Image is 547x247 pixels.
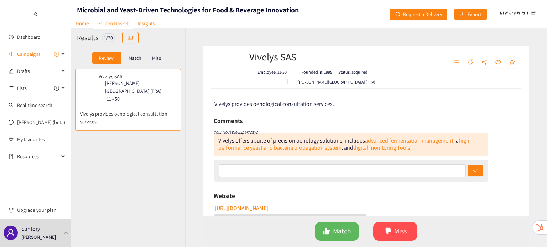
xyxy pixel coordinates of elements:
[214,129,258,135] i: Your Novable Expert says
[481,59,487,66] span: share-alt
[99,95,176,103] div: 11 - 50
[468,59,473,66] span: tag
[77,5,299,15] h1: Microbial and Yeast-Driven Technologies for Food & Beverage Innovation
[214,100,334,108] span: Vivelys provides oenological consultation services.
[249,79,258,84] a: website
[478,57,491,68] button: share-alt
[511,213,547,247] iframe: Chat Widget
[258,80,267,84] a: linkedin
[17,132,66,146] a: My favourites
[93,18,133,29] a: Golden Basket
[218,137,471,151] a: high-performance yeast and bacteria propagation system
[33,12,38,17] span: double-left
[333,226,351,237] span: Match
[291,79,375,85] div: [PERSON_NAME][GEOGRAPHIC_DATA] (FRA)
[454,9,487,20] button: downloadExport
[460,12,465,17] span: download
[315,222,359,241] button: likeMatch
[395,12,400,17] span: redo
[365,137,453,144] a: advanced fermentation management
[9,69,14,74] span: edit
[464,57,477,68] button: tag
[454,59,459,66] span: unordered-list
[301,69,332,75] p: Founded in: 1995
[80,103,176,125] p: Vivelys provides oenological consultation services.
[290,69,335,75] li: Founded in year
[21,233,56,241] p: [PERSON_NAME]
[6,229,15,237] span: user
[54,52,59,57] span: plus-circle
[384,227,391,236] span: dislike
[17,149,59,163] span: Resources
[17,102,52,108] a: Real-time search
[215,202,275,214] button: [URL][DOMAIN_NAME]
[122,32,139,43] button: table
[80,74,94,88] img: Snapshot of the company's website
[9,52,14,57] span: sound
[403,10,442,18] span: Request a Delivery
[128,35,133,41] span: table
[373,222,417,241] button: dislikeMiss
[152,55,161,61] p: Miss
[495,59,501,66] span: eye
[129,55,141,61] p: Match
[492,57,505,68] button: eye
[257,69,287,75] p: Employee: 11-50
[9,208,14,213] span: trophy
[390,9,447,20] button: redoRequest a Delivery
[99,79,176,95] div: [PERSON_NAME][GEOGRAPHIC_DATA] (FRA)
[335,69,368,75] li: Status
[17,64,59,78] span: Drafts
[473,168,478,174] span: check
[506,57,519,68] button: star
[17,203,66,217] span: Upgrade your plan
[17,47,41,61] span: Campaigns
[509,59,515,66] span: star
[323,227,330,236] span: like
[9,86,14,91] span: unordered-list
[99,74,171,79] p: Vivelys SAS
[21,224,40,233] p: Suntory
[267,79,276,84] a: google maps
[215,53,244,82] img: Company Logo
[249,69,290,75] li: Employees
[468,10,481,18] span: Export
[102,33,115,42] div: 1 / 20
[214,190,235,201] h6: Website
[218,137,471,151] div: Vivelys offers a suite of precision oenology solutions, includes , a , and .
[353,144,410,151] a: digital monitoring Tools
[276,79,285,84] a: crunchbase
[468,165,483,176] button: check
[99,55,114,61] p: Review
[338,69,368,75] p: Status: acquired
[214,116,243,126] h6: Comments
[54,86,59,91] span: plus-circle
[394,226,407,237] span: Miss
[133,18,159,29] a: Insights
[215,204,268,213] span: [URL][DOMAIN_NAME]
[77,33,98,43] h2: Results
[71,18,93,29] a: Home
[17,119,65,125] a: [PERSON_NAME] (beta)
[17,34,41,40] a: Dashboard
[450,57,463,68] button: unordered-list
[9,154,14,159] span: book
[249,50,375,64] h2: Vivelys SAS
[17,81,27,95] span: Lists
